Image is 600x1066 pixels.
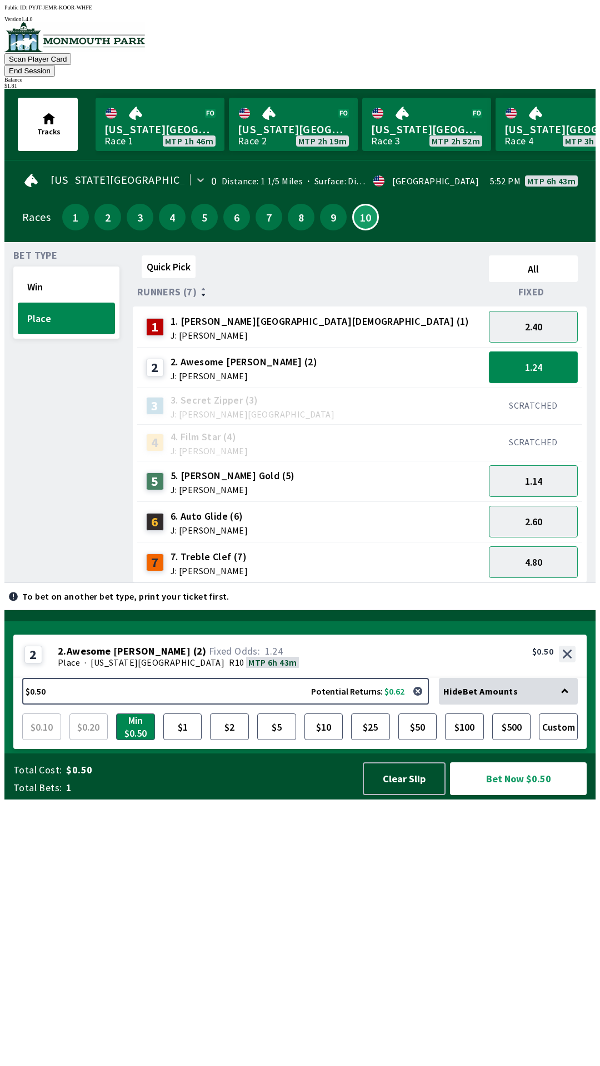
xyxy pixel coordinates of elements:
[265,645,283,657] span: 1.24
[4,22,145,52] img: venue logo
[146,359,164,376] div: 2
[443,686,518,697] span: Hide Bet Amounts
[27,312,106,325] span: Place
[171,430,248,444] span: 4. Film Star (4)
[448,716,481,737] span: $100
[489,506,578,537] button: 2.60
[4,77,596,83] div: Balance
[401,716,434,737] span: $50
[494,263,573,275] span: All
[137,288,197,296] span: Runners (7)
[142,255,196,278] button: Quick Pick
[51,175,217,184] span: [US_STATE][GEOGRAPHIC_DATA]
[159,204,186,230] button: 4
[213,716,246,737] span: $2
[146,513,164,531] div: 6
[489,351,578,383] button: 1.24
[211,177,217,185] div: 0
[229,657,244,668] span: R10
[171,393,334,408] span: 3. Secret Zipper (3)
[162,213,183,221] span: 4
[22,213,51,222] div: Races
[146,472,164,490] div: 5
[525,320,542,333] span: 2.40
[146,397,164,415] div: 3
[171,550,248,564] span: 7. Treble Clef (7)
[29,4,92,11] span: PYJT-JEMR-KOOR-WHFE
[194,213,215,221] span: 5
[489,311,578,343] button: 2.40
[392,177,479,185] div: [GEOGRAPHIC_DATA]
[256,204,282,230] button: 7
[67,646,191,657] span: Awesome [PERSON_NAME]
[146,434,164,451] div: 4
[127,204,153,230] button: 3
[119,716,152,737] span: Min $0.50
[62,204,89,230] button: 1
[539,713,578,740] button: Custom
[226,213,247,221] span: 6
[137,286,484,298] div: Runners (7)
[371,137,400,145] div: Race 3
[129,213,151,221] span: 3
[18,303,115,334] button: Place
[4,4,596,11] div: Public ID:
[27,280,106,293] span: Win
[58,657,80,668] span: Place
[13,781,62,795] span: Total Bets:
[489,400,578,411] div: SCRATCHED
[97,213,118,221] span: 2
[37,127,61,137] span: Tracks
[525,475,542,487] span: 1.14
[58,646,67,657] span: 2 .
[238,137,267,145] div: Race 2
[363,762,446,795] button: Clear Slip
[171,485,295,494] span: J: [PERSON_NAME]
[163,713,202,740] button: $1
[525,515,542,528] span: 2.60
[307,716,341,737] span: $10
[258,213,279,221] span: 7
[518,288,544,296] span: Fixed
[432,137,480,145] span: MTP 2h 52m
[4,53,71,65] button: Scan Player Card
[66,763,352,777] span: $0.50
[165,137,213,145] span: MTP 1h 46m
[116,713,155,740] button: Min $0.50
[304,713,343,740] button: $10
[351,713,390,740] button: $25
[166,716,199,737] span: $1
[532,646,553,657] div: $0.50
[94,204,121,230] button: 2
[171,410,334,419] span: J: [PERSON_NAME][GEOGRAPHIC_DATA]
[22,678,429,705] button: $0.50Potential Returns: $0.62
[171,371,317,380] span: J: [PERSON_NAME]
[4,16,596,22] div: Version 1.4.0
[171,526,248,535] span: J: [PERSON_NAME]
[18,98,78,151] button: Tracks
[525,556,542,569] span: 4.80
[104,137,133,145] div: Race 1
[171,469,295,483] span: 5. [PERSON_NAME] Gold (5)
[24,646,42,663] div: 2
[4,83,596,89] div: $ 1.81
[362,98,491,151] a: [US_STATE][GEOGRAPHIC_DATA]Race 3MTP 2h 52m
[260,716,293,737] span: $5
[356,214,375,220] span: 10
[320,204,347,230] button: 9
[323,213,344,221] span: 9
[193,646,207,657] span: ( 2 )
[222,175,303,187] span: Distance: 1 1/5 Miles
[171,355,317,369] span: 2. Awesome [PERSON_NAME] (2)
[495,716,528,737] span: $500
[445,713,484,740] button: $100
[352,204,379,230] button: 10
[398,713,437,740] button: $50
[459,772,577,786] span: Bet Now $0.50
[373,772,436,785] span: Clear Slip
[288,204,314,230] button: 8
[171,509,248,524] span: 6. Auto Glide (6)
[4,65,55,77] button: End Session
[238,122,349,137] span: [US_STATE][GEOGRAPHIC_DATA]
[303,175,364,187] span: Surface: Dirt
